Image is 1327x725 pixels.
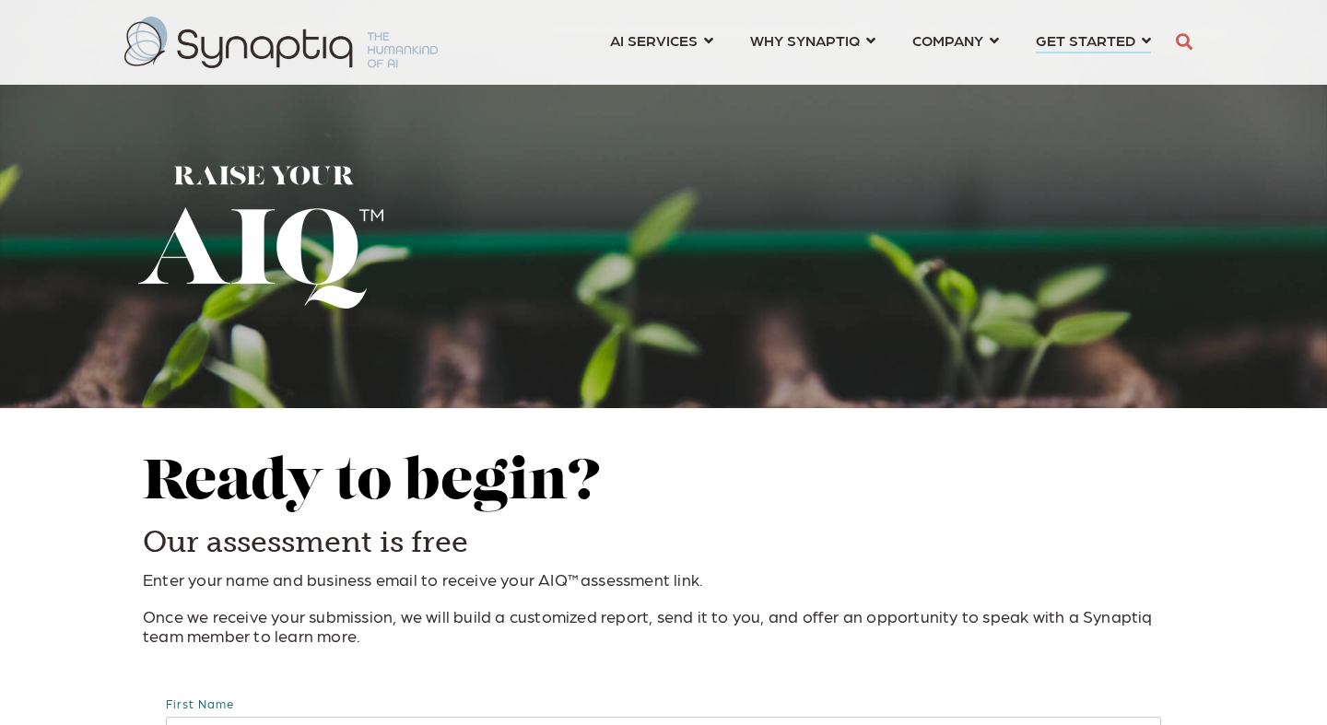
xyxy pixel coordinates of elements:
span: COMPANY [912,28,983,53]
p: Once we receive your submission, we will build a customized report, send it to you, and offer an ... [143,606,1184,646]
span: AI SERVICES [610,28,698,53]
h3: Our assessment is free [143,523,1184,562]
a: WHY SYNAPTIQ [750,23,875,57]
img: synaptiq logo-2 [124,17,438,68]
h2: Ready to begin? [143,454,1184,515]
span: WHY SYNAPTIQ [750,28,860,53]
span: GET STARTED [1036,28,1135,53]
img: Raise Your AIQ™ [138,166,383,309]
a: AI SERVICES [610,23,713,57]
p: Enter your name and business email to receive your AIQ™assessment link. [143,569,1184,590]
span: First Name [166,696,234,710]
nav: menu [592,9,1169,76]
a: COMPANY [912,23,999,57]
a: GET STARTED [1036,23,1151,57]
